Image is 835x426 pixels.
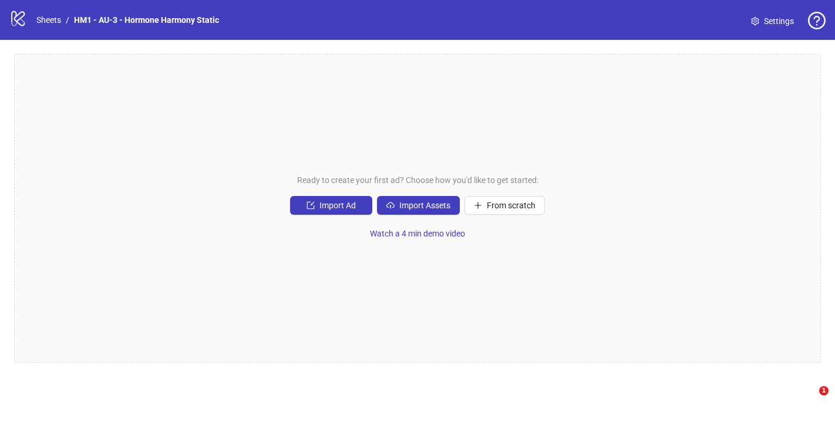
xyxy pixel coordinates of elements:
span: setting [751,17,759,25]
span: 1 [819,386,829,395]
span: question-circle [808,12,826,29]
span: plus [474,201,482,209]
li: / [66,13,69,26]
span: Settings [764,15,794,28]
span: cloud-upload [386,201,395,209]
a: Settings [742,12,803,31]
a: HM1 - AU-3 - Hormone Harmony Static [72,13,221,26]
button: Import Ad [290,196,372,215]
span: Watch a 4 min demo video [370,229,465,238]
a: Sheets [34,13,63,26]
iframe: Intercom live chat [795,386,823,414]
span: import [307,201,315,209]
span: Import Ad [319,201,356,210]
button: From scratch [464,196,545,215]
span: From scratch [487,201,536,210]
button: Watch a 4 min demo video [361,224,474,243]
button: Import Assets [377,196,460,215]
span: Ready to create your first ad? Choose how you'd like to get started: [297,174,538,187]
span: Import Assets [399,201,450,210]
